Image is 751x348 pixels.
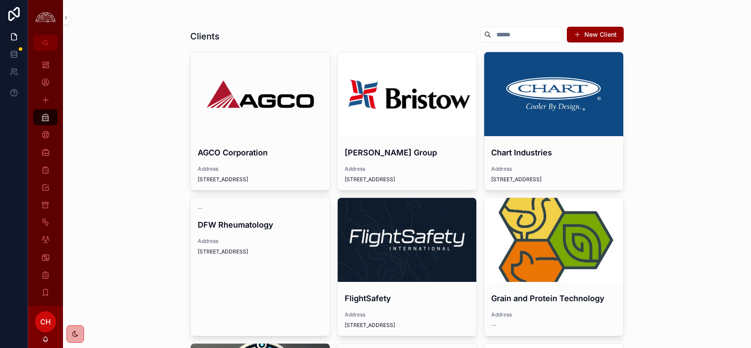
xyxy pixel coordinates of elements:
[198,147,323,158] h4: AGCO Corporation
[198,165,323,172] span: Address
[198,219,323,231] h4: DFW Rheumatology
[567,27,624,42] button: New Client
[491,165,616,172] span: Address
[484,197,624,336] a: Grain and Protein TechnologyAddress--
[491,322,496,329] span: --
[345,165,470,172] span: Address
[33,11,58,25] img: App logo
[198,248,323,255] span: [STREET_ADDRESS]
[345,147,470,158] h4: [PERSON_NAME] Group
[337,197,477,336] a: FlightSafetyAddress[STREET_ADDRESS]
[484,52,624,190] a: Chart IndustriesAddress[STREET_ADDRESS]
[345,176,470,183] span: [STREET_ADDRESS]
[345,322,470,329] span: [STREET_ADDRESS]
[491,176,616,183] span: [STREET_ADDRESS]
[491,292,616,304] h4: Grain and Protein Technology
[190,197,330,336] a: --DFW RheumatologyAddress[STREET_ADDRESS]
[491,147,616,158] h4: Chart Industries
[337,52,477,190] a: [PERSON_NAME] GroupAddress[STREET_ADDRESS]
[345,311,470,318] span: Address
[191,52,330,136] div: AGCO-Logo.wine-2.png
[28,51,63,306] div: scrollable content
[338,198,477,282] div: 1633977066381.jpeg
[484,52,623,136] div: 1426109293-7d24997d20679e908a7df4e16f8b392190537f5f73e5c021cd37739a270e5c0f-d.png
[198,205,203,212] span: --
[491,311,616,318] span: Address
[198,176,323,183] span: [STREET_ADDRESS]
[198,238,323,245] span: Address
[484,198,623,282] div: channels4_profile.jpg
[190,52,330,190] a: AGCO CorporationAddress[STREET_ADDRESS]
[345,292,470,304] h4: FlightSafety
[338,52,477,136] div: Bristow-Logo.png
[190,30,220,42] h1: Clients
[40,316,51,327] span: CH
